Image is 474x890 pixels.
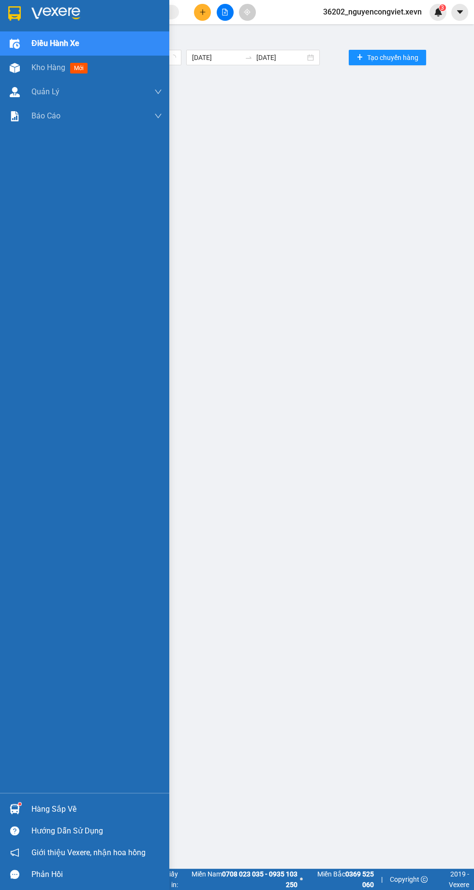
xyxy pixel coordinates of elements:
[367,52,418,63] span: Tạo chuyến hàng
[217,4,234,21] button: file-add
[36,31,467,43] div: Điều hành xe
[70,63,88,73] span: mới
[345,870,374,889] strong: 0369 525 060
[300,877,303,881] span: ⚪️
[31,63,65,72] span: Kho hàng
[194,4,211,21] button: plus
[10,87,20,97] img: warehouse-icon
[154,88,162,96] span: down
[10,826,19,835] span: question-circle
[456,8,464,16] span: caret-down
[169,53,177,61] span: loading
[199,9,206,15] span: plus
[315,6,430,18] span: 36202_nguyencongviet.xevn
[356,54,363,61] span: plus
[451,4,468,21] button: caret-down
[10,804,20,814] img: warehouse-icon
[180,869,297,890] span: Miền Nam
[434,8,443,16] img: icon-new-feature
[10,63,20,73] img: warehouse-icon
[154,112,162,120] span: down
[31,110,60,122] span: Báo cáo
[381,874,383,885] span: |
[441,4,444,11] span: 3
[31,867,162,882] div: Phản hồi
[10,848,19,857] span: notification
[222,9,228,15] span: file-add
[245,54,252,61] span: swap-right
[439,4,446,11] sup: 3
[245,54,252,61] span: to
[192,52,241,63] input: Ngày bắt đầu
[10,870,19,879] span: message
[10,111,20,121] img: solution-icon
[244,9,251,15] span: aim
[18,802,21,805] sup: 1
[31,846,146,859] span: Giới thiệu Vexere, nhận hoa hồng
[31,824,162,838] div: Hướng dẫn sử dụng
[31,37,79,49] span: Điều hành xe
[31,86,59,98] span: Quản Lý
[10,39,20,49] img: warehouse-icon
[222,870,297,889] strong: 0708 023 035 - 0935 103 250
[8,6,21,21] img: logo-vxr
[256,52,305,63] input: Ngày kết thúc
[421,876,428,883] span: copyright
[239,4,256,21] button: aim
[349,50,426,65] button: plusTạo chuyến hàng
[31,802,162,817] div: Hàng sắp về
[305,869,374,890] span: Miền Bắc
